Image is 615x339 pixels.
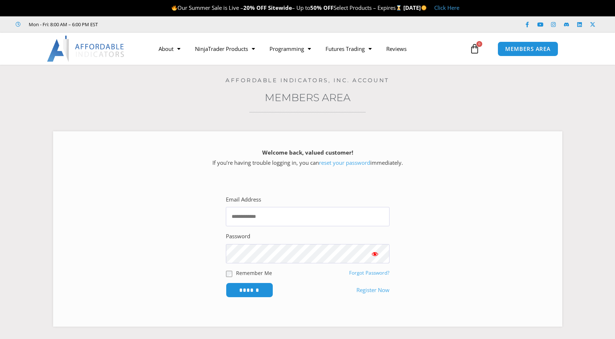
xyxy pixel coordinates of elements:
a: NinjaTrader Products [188,40,262,57]
a: 0 [459,38,491,59]
label: Remember Me [236,269,272,277]
a: Futures Trading [318,40,379,57]
span: Mon - Fri: 8:00 AM – 6:00 PM EST [27,20,98,29]
strong: 50% OFF [310,4,334,11]
a: reset your password [319,159,370,166]
label: Password [226,231,250,242]
strong: Welcome back, valued customer! [262,149,353,156]
a: Forgot Password? [349,270,390,276]
a: About [151,40,188,57]
a: Affordable Indicators, Inc. Account [225,77,390,84]
strong: Sitewide [268,4,292,11]
a: MEMBERS AREA [498,41,558,56]
span: Our Summer Sale is Live – – Up to Select Products – Expires [171,4,403,11]
a: Reviews [379,40,414,57]
img: ⌛ [396,5,402,11]
img: 🔥 [172,5,177,11]
img: LogoAI | Affordable Indicators – NinjaTrader [47,36,125,62]
label: Email Address [226,195,261,205]
a: Programming [262,40,318,57]
span: MEMBERS AREA [505,46,551,52]
img: 🌞 [421,5,427,11]
a: Members Area [265,91,351,104]
a: Register Now [356,285,390,295]
strong: [DATE] [403,4,427,11]
span: 0 [476,41,482,47]
button: Show password [360,244,390,263]
a: Click Here [434,4,459,11]
nav: Menu [151,40,468,57]
p: If you’re having trouble logging in, you can immediately. [66,148,550,168]
strong: 20% OFF [243,4,267,11]
iframe: Customer reviews powered by Trustpilot [108,21,217,28]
